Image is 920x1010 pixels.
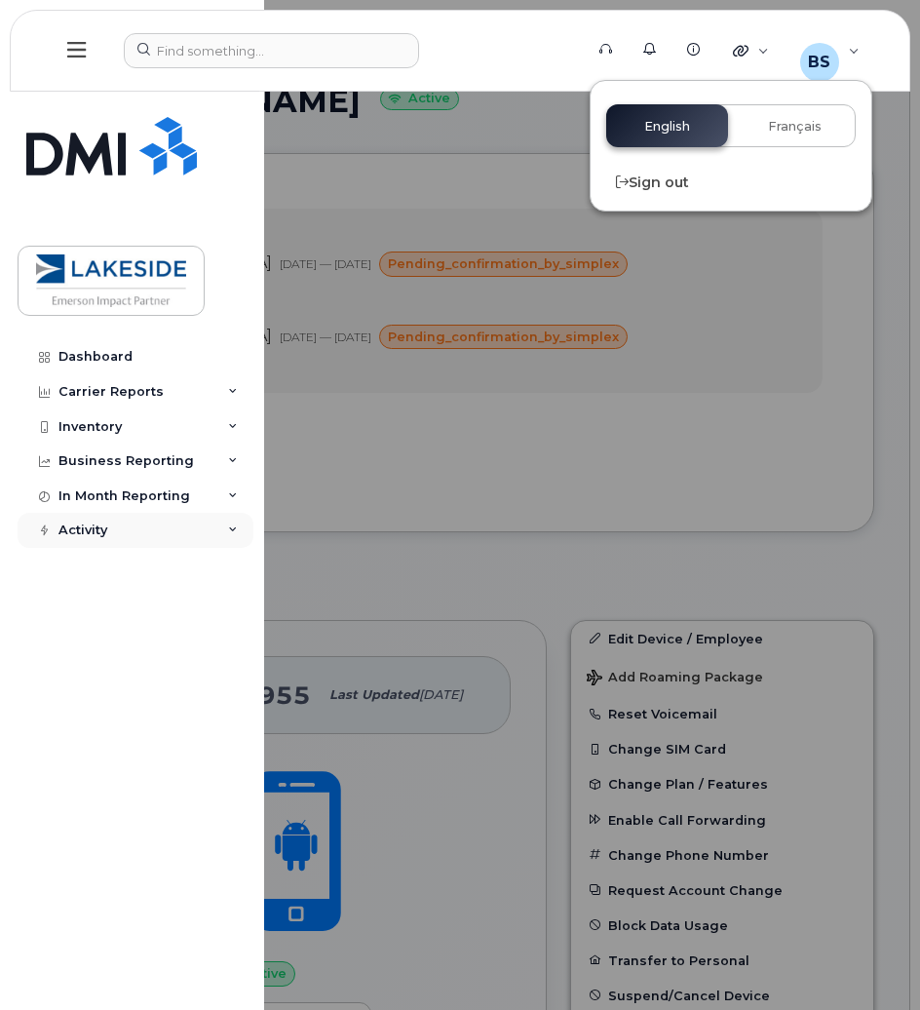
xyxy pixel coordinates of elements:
[36,252,186,309] img: Lakeside Process Controls Ltd.
[58,349,133,365] div: Dashboard
[18,246,205,316] a: Lakeside Process Controls Ltd.
[58,384,164,400] div: Carrier Reports
[719,31,783,70] div: Quicklinks
[768,119,822,135] span: Français
[58,523,107,538] div: Activity
[26,117,197,175] img: Simplex My-Serve
[808,51,830,74] span: BS
[18,339,253,374] a: Dashboard
[58,453,194,469] div: Business Reporting
[58,488,190,504] div: In Month Reporting
[591,163,871,203] div: Sign out
[786,31,873,70] div: Basnet, Saiyam
[58,419,122,435] div: Inventory
[124,33,419,68] input: Find something...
